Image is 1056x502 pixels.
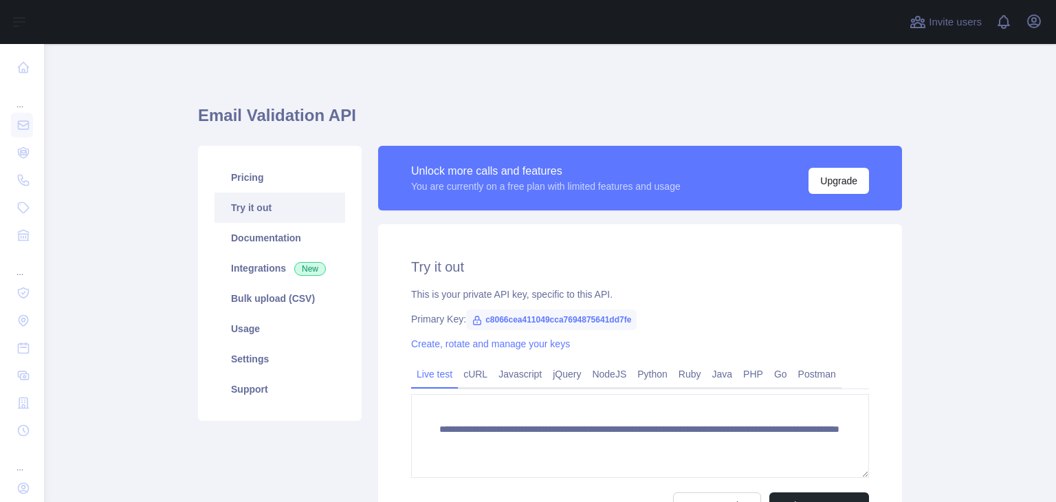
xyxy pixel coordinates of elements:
[411,163,681,179] div: Unlock more calls and features
[458,363,493,385] a: cURL
[411,257,869,276] h2: Try it out
[547,363,586,385] a: jQuery
[411,312,869,326] div: Primary Key:
[586,363,632,385] a: NodeJS
[214,253,345,283] a: Integrations New
[11,250,33,278] div: ...
[808,168,869,194] button: Upgrade
[294,262,326,276] span: New
[411,179,681,193] div: You are currently on a free plan with limited features and usage
[11,446,33,473] div: ...
[769,363,793,385] a: Go
[214,283,345,314] a: Bulk upload (CSV)
[929,14,982,30] span: Invite users
[411,287,869,301] div: This is your private API key, specific to this API.
[738,363,769,385] a: PHP
[214,193,345,223] a: Try it out
[673,363,707,385] a: Ruby
[214,162,345,193] a: Pricing
[198,105,902,138] h1: Email Validation API
[214,374,345,404] a: Support
[214,344,345,374] a: Settings
[214,223,345,253] a: Documentation
[214,314,345,344] a: Usage
[466,309,637,330] span: c8066cea411049cca7694875641dd7fe
[411,338,570,349] a: Create, rotate and manage your keys
[11,83,33,110] div: ...
[793,363,841,385] a: Postman
[493,363,547,385] a: Javascript
[907,11,984,33] button: Invite users
[632,363,673,385] a: Python
[411,363,458,385] a: Live test
[707,363,738,385] a: Java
